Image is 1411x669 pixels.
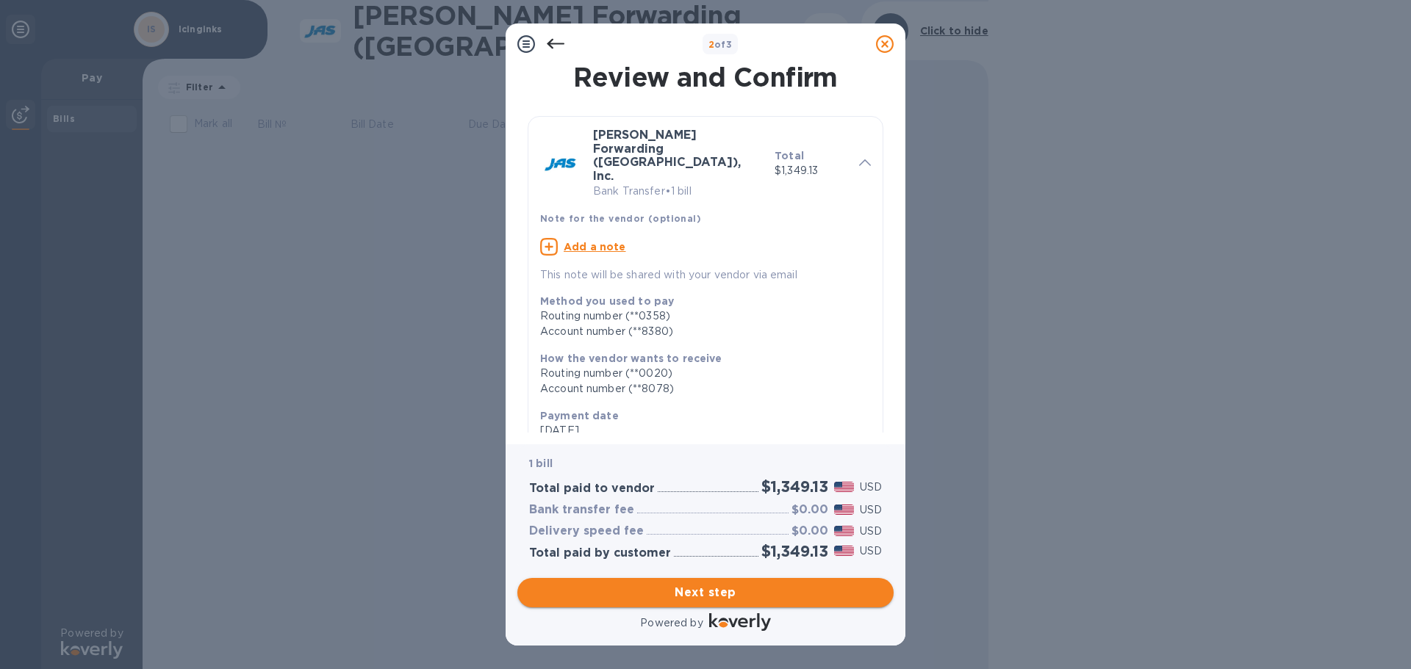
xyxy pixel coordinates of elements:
b: Total [775,150,804,162]
span: Next step [529,584,882,601]
div: Routing number (**0358) [540,308,859,324]
img: USD [834,526,854,536]
b: Method you used to pay [540,295,674,307]
b: How the vendor wants to receive [540,352,722,364]
h3: $0.00 [791,524,828,538]
p: $1,349.13 [775,163,847,178]
h3: $0.00 [791,503,828,517]
b: of 3 [708,39,733,50]
h2: $1,349.13 [761,542,828,560]
p: This note will be shared with your vendor via email [540,267,871,283]
h3: Total paid to vendor [529,482,655,496]
u: Add a note [564,241,626,253]
img: USD [834,546,854,556]
h2: $1,349.13 [761,477,828,496]
img: Logo [709,613,771,631]
img: USD [834,482,854,492]
p: USD [860,502,882,518]
span: 2 [708,39,714,50]
h3: Delivery speed fee [529,524,644,538]
p: [DATE] [540,423,859,438]
h3: Total paid by customer [529,546,671,560]
b: 1 bill [529,458,553,469]
h3: Bank transfer fee [529,503,634,517]
img: USD [834,505,854,515]
b: Payment date [540,410,619,422]
div: Account number (**8078) [540,381,859,397]
b: Note for the vendor (optional) [540,213,701,224]
h1: Review and Confirm [525,62,886,93]
div: Account number (**8380) [540,324,859,339]
div: Routing number (**0020) [540,366,859,381]
div: [PERSON_NAME] Forwarding ([GEOGRAPHIC_DATA]), Inc.Bank Transfer•1 billTotal$1,349.13Note for the ... [540,129,871,283]
b: [PERSON_NAME] Forwarding ([GEOGRAPHIC_DATA]), Inc. [593,128,741,183]
p: USD [860,543,882,559]
button: Next step [517,578,894,607]
p: Powered by [640,615,703,631]
p: USD [860,524,882,539]
p: Bank Transfer • 1 bill [593,184,763,199]
p: USD [860,480,882,495]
